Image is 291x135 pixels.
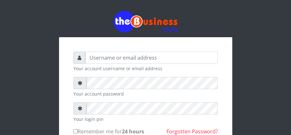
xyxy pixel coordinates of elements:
[167,128,218,135] a: Forgotten Password?
[122,128,144,135] b: 24 hours
[85,52,218,64] input: Username or email address
[73,90,218,97] small: Your account password
[73,116,218,122] small: Your login pin
[73,129,78,133] input: Remember me for24 hours
[73,65,218,72] small: Your account username or email address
